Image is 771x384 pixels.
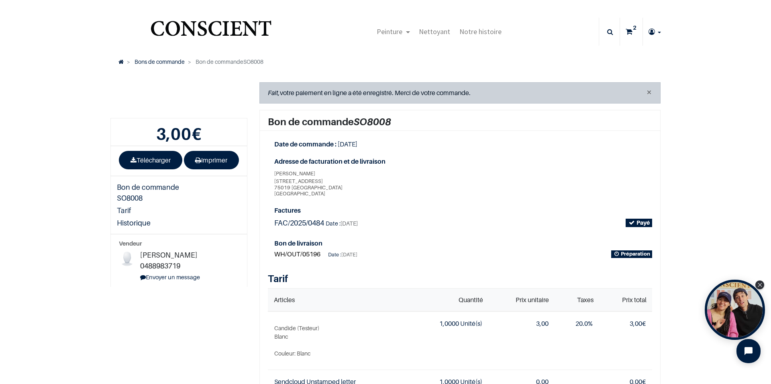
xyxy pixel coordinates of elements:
a: Candide (Testeur)Blanc Couleur: Blanc [274,324,400,358]
span: Notre histoire [459,27,502,36]
div: Date : [326,219,358,228]
a: Logo of Conscient [149,16,273,48]
span: Prix total [622,296,647,304]
span: 20.0% [575,319,593,327]
span: [DATE] [338,140,357,148]
span: [PERSON_NAME] [140,251,197,259]
span: [PERSON_NAME] [274,170,315,177]
a: FAC/2025/0484 [274,219,326,227]
span: Bon de commande [196,58,243,65]
div: Date : [328,250,357,259]
sup: 2 [631,24,638,32]
strong: Adresse de facturation et de livraison [274,156,457,167]
span: Nettoyant [419,27,450,36]
span: Peinture [377,27,402,36]
span: 0488983719 [140,262,180,270]
strong: Bon de livraison [274,239,322,247]
div: Tolstoy bubble widget [705,280,765,340]
b: Préparation [621,251,650,257]
th: Quantité [407,289,489,311]
button: Annuler [646,87,652,97]
span: WH/OUT/05196 [274,250,320,258]
p: Candide (Testeur) Blanc Couleur: Blanc [274,324,400,358]
img: Contact [119,250,135,266]
a: Imprimer [184,151,239,169]
span: Taxes [577,296,594,304]
strong: Vendeur [119,240,142,247]
span: [STREET_ADDRESS] 75019 [GEOGRAPHIC_DATA] [GEOGRAPHIC_DATA] [274,178,457,197]
b: € [156,124,202,143]
a: Bons de commande [135,58,185,65]
span: FAC/2025/0484 [274,219,324,227]
iframe: Tidio Chat [730,332,767,370]
span: [DATE] [341,252,357,258]
a: WH/OUT/05196 [274,250,322,258]
span: 3,00 [630,319,642,327]
span: 3,00 [156,124,192,143]
th: Articles [268,289,407,311]
a: Peinture [372,18,414,46]
a: Accueil [118,58,124,65]
span: votre paiement en ligne a été enregistré. Merci de votre commande. [268,89,471,97]
a: Bon de commande SO8008 [111,181,191,204]
a: Historique [111,217,191,229]
th: Prix unitaire [489,289,555,311]
b: Payé [636,219,650,226]
div: Close Tolstoy widget [755,280,764,289]
span: € [630,319,646,327]
strong: Factures [274,205,652,216]
span: Unité(s) [460,319,482,327]
h2: Bon de commande [268,117,652,127]
div: Open Tolstoy widget [705,280,765,340]
div: Open Tolstoy [705,280,765,340]
h3: Tarif [268,272,652,285]
span: [DATE] [341,220,358,227]
li: SO8008 [185,57,263,66]
a: Télécharger [119,151,182,169]
a: Tarif [111,204,191,217]
i: Fait, [268,89,280,97]
a: 2 [620,18,642,46]
div: 3,00 [495,318,548,329]
strong: Date de commande : [274,140,337,148]
img: Conscient [149,16,273,48]
a: Envoyer un message [140,274,200,280]
span: 1,0000 [439,319,459,327]
em: SO8008 [354,116,391,128]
